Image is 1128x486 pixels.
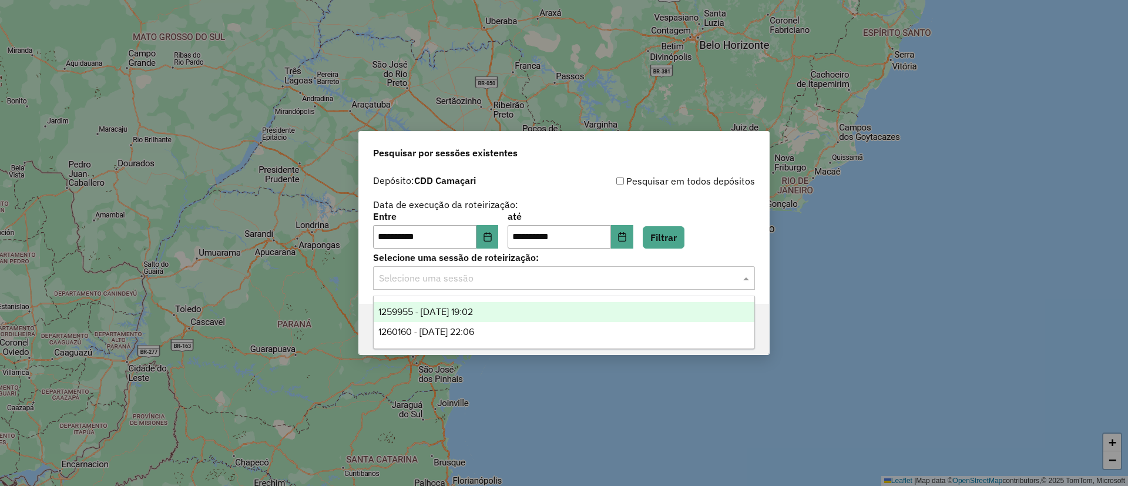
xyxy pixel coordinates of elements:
span: 1259955 - [DATE] 19:02 [378,307,473,317]
strong: CDD Camaçari [414,175,476,186]
button: Choose Date [611,225,633,249]
ng-dropdown-panel: Options list [373,296,755,349]
div: Pesquisar em todos depósitos [564,174,755,188]
label: Selecione uma sessão de roteirização: [373,250,755,264]
label: Data de execução da roteirização: [373,197,518,212]
label: até [508,209,633,223]
button: Filtrar [643,226,684,249]
label: Depósito: [373,173,476,187]
button: Choose Date [476,225,499,249]
label: Entre [373,209,498,223]
span: Pesquisar por sessões existentes [373,146,518,160]
span: 1260160 - [DATE] 22:06 [378,327,474,337]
